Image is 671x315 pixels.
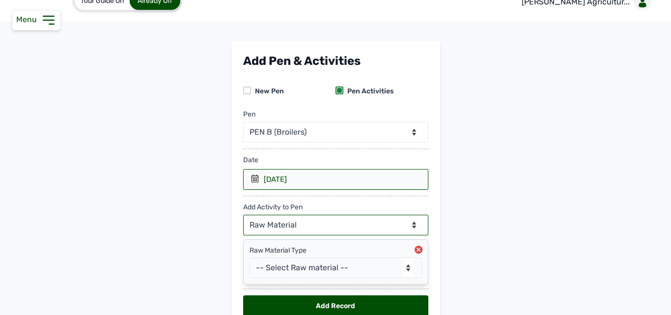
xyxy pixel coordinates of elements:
[264,174,287,184] div: [DATE]
[243,110,255,119] div: Pen
[250,246,422,256] div: Raw Material Type
[251,86,284,96] div: New Pen
[243,149,428,169] div: Date
[16,15,41,24] span: Menu
[243,53,428,69] div: Add Pen & Activities
[343,86,394,96] div: Pen Activities
[243,197,303,212] div: Add Activity to Pen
